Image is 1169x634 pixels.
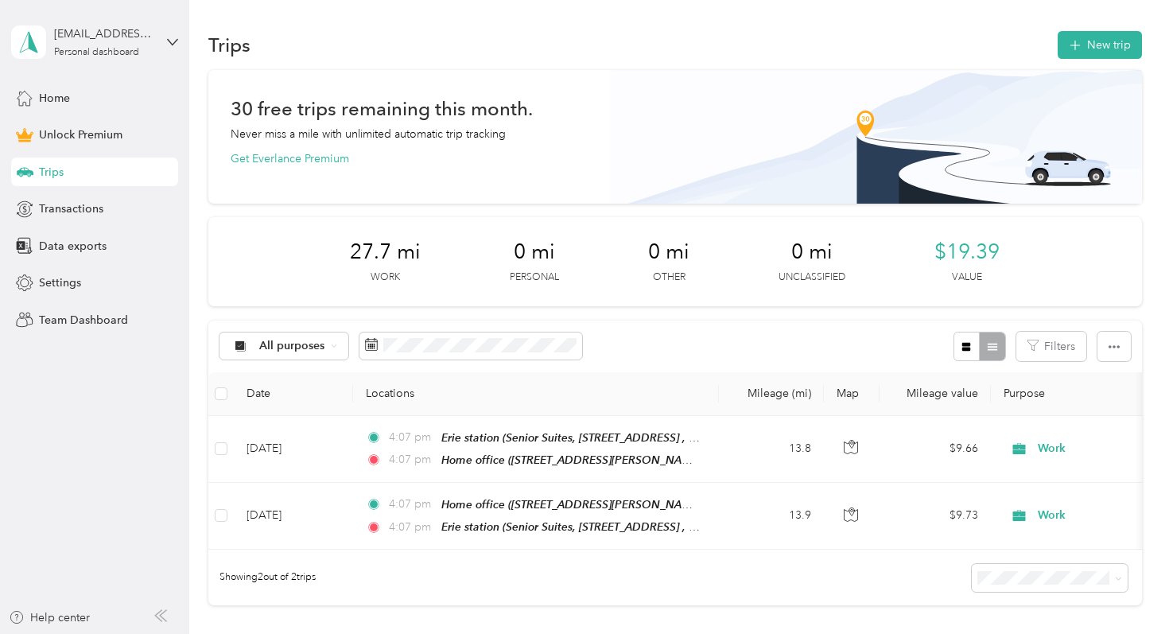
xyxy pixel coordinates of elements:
[880,483,991,550] td: $9.73
[441,431,921,445] span: Erie station (Senior Suites, [STREET_ADDRESS] , [GEOGRAPHIC_DATA], [GEOGRAPHIC_DATA])
[208,570,316,585] span: Showing 2 out of 2 trips
[231,150,349,167] button: Get Everlance Premium
[389,519,434,536] span: 4:07 pm
[791,239,833,265] span: 0 mi
[234,372,353,416] th: Date
[648,239,689,265] span: 0 mi
[779,270,845,285] p: Unclassified
[719,416,824,483] td: 13.8
[719,372,824,416] th: Mileage (mi)
[231,126,506,142] p: Never miss a mile with unlimited automatic trip tracking
[231,100,533,117] h1: 30 free trips remaining this month.
[234,483,353,550] td: [DATE]
[234,416,353,483] td: [DATE]
[54,48,139,57] div: Personal dashboard
[39,274,81,291] span: Settings
[39,164,64,181] span: Trips
[653,270,685,285] p: Other
[934,239,1000,265] span: $19.39
[389,451,434,469] span: 4:07 pm
[54,25,153,42] div: [EMAIL_ADDRESS][DOMAIN_NAME]
[9,609,90,626] button: Help center
[39,238,107,255] span: Data exports
[39,126,122,143] span: Unlock Premium
[389,496,434,513] span: 4:07 pm
[208,37,250,53] h1: Trips
[441,520,921,534] span: Erie station (Senior Suites, [STREET_ADDRESS] , [GEOGRAPHIC_DATA], [GEOGRAPHIC_DATA])
[441,498,705,511] span: Home office ([STREET_ADDRESS][PERSON_NAME])
[1058,31,1142,59] button: New trip
[39,200,103,217] span: Transactions
[824,372,880,416] th: Map
[39,312,128,329] span: Team Dashboard
[371,270,400,285] p: Work
[610,70,1142,204] img: Banner
[441,453,705,467] span: Home office ([STREET_ADDRESS][PERSON_NAME])
[719,483,824,550] td: 13.9
[1016,332,1086,361] button: Filters
[952,270,982,285] p: Value
[514,239,555,265] span: 0 mi
[389,429,434,446] span: 4:07 pm
[880,372,991,416] th: Mileage value
[350,239,421,265] span: 27.7 mi
[353,372,719,416] th: Locations
[510,270,559,285] p: Personal
[259,340,325,352] span: All purposes
[1080,545,1169,634] iframe: Everlance-gr Chat Button Frame
[39,90,70,107] span: Home
[880,416,991,483] td: $9.66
